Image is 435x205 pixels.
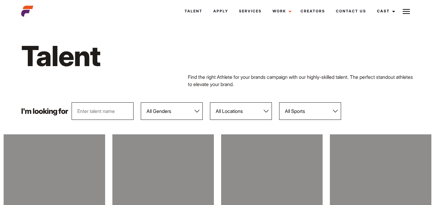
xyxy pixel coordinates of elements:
a: Creators [295,3,330,19]
input: Enter talent name [72,102,134,120]
a: Work [267,3,295,19]
img: Burger icon [403,8,410,15]
a: Services [234,3,267,19]
h1: Talent [21,39,247,73]
a: Contact Us [330,3,372,19]
a: Cast [372,3,399,19]
a: Talent [179,3,208,19]
p: I'm looking for [21,107,68,115]
p: Find the right Athlete for your brands campaign with our highly-skilled talent. The perfect stand... [188,73,414,88]
a: Apply [208,3,234,19]
img: cropped-aefm-brand-fav-22-square.png [21,5,33,17]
